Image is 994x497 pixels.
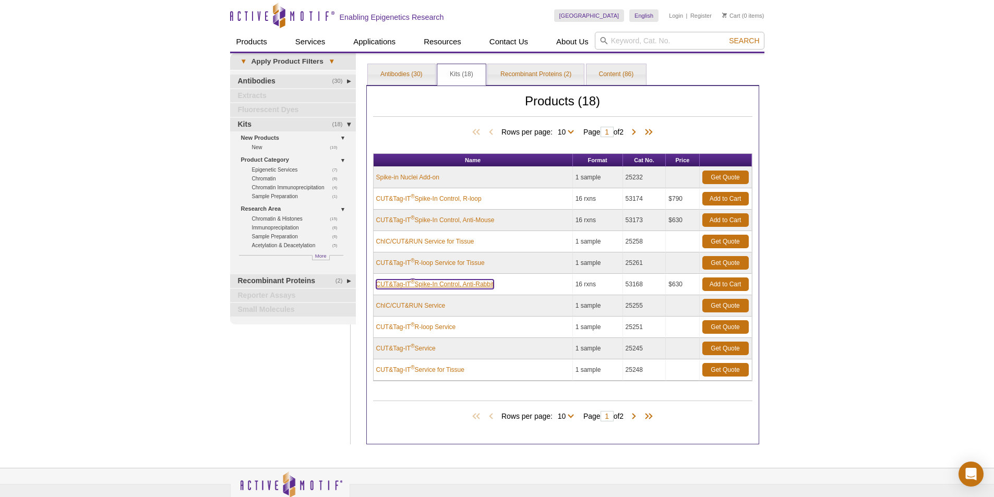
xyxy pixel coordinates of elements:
a: Products [230,32,273,52]
td: $630 [666,210,699,231]
a: Resources [417,32,468,52]
a: Content (86) [586,64,646,85]
span: Next Page [629,411,639,422]
a: Antibodies (30) [368,64,435,85]
a: (30)Antibodies [230,75,356,88]
th: Name [374,154,573,167]
a: (18)Kits [230,118,356,131]
a: (10)New [252,143,343,152]
li: | [686,9,688,22]
a: (2)Recombinant Proteins [230,274,356,288]
input: Keyword, Cat. No. [595,32,764,50]
a: Register [690,12,712,19]
span: Rows per page: [501,126,578,137]
td: 25258 [623,231,666,252]
td: 25248 [623,359,666,381]
a: CUT&Tag-IT®Spike-In Control, R-loop [376,194,482,203]
a: Get Quote [702,171,749,184]
a: Spike-in Nuclei Add-on [376,173,439,182]
a: Add to Cart [702,277,749,291]
div: Open Intercom Messenger [959,462,984,487]
td: 16 rxns [573,274,623,295]
a: CUT&Tag-IT®Service [376,344,436,353]
sup: ® [411,343,414,349]
span: (15) [330,214,343,223]
span: First Page [470,127,486,138]
td: 1 sample [573,338,623,359]
h2: Products (18) [373,96,752,117]
a: (7)Epigenetic Services [252,165,343,174]
a: Services [289,32,332,52]
a: ▾Apply Product Filters▾ [230,53,356,70]
a: Extracts [230,89,356,103]
a: Recombinant Proteins (2) [488,64,584,85]
a: Get Quote [702,299,749,312]
a: ChIC/CUT&RUN Service [376,301,446,310]
span: Rows per page: [501,410,578,421]
td: 25232 [623,167,666,188]
a: (15)Chromatin & Histones [252,214,343,223]
span: (7) [332,165,343,174]
a: English [629,9,658,22]
td: 53168 [623,274,666,295]
td: 16 rxns [573,210,623,231]
span: Previous Page [486,127,496,138]
span: First Page [470,411,486,422]
span: (4) [332,183,343,192]
td: 53173 [623,210,666,231]
span: Page of [578,411,629,421]
a: Fluorescent Dyes [230,103,356,117]
td: 25245 [623,338,666,359]
span: Next Page [629,127,639,138]
span: 2 [619,412,624,420]
a: CUT&Tag-IT®Spike-In Control, Anti-Mouse [376,215,495,225]
a: Get Quote [702,320,749,334]
sup: ® [411,258,414,263]
a: Add to Cart [702,213,749,227]
a: Contact Us [483,32,534,52]
span: More [315,251,327,260]
button: Search [726,36,762,45]
td: 53174 [623,188,666,210]
sup: ® [411,279,414,285]
a: (5)Acetylation & Deacetylation [252,241,343,250]
a: (6)Immunoprecipitation [252,223,343,232]
a: About Us [550,32,595,52]
a: (1)Sample Preparation [252,192,343,201]
td: 1 sample [573,231,623,252]
span: Last Page [639,127,655,138]
a: CUT&Tag-IT®Spike-In Control, Anti-Rabbit [376,280,494,289]
a: Research Area [241,203,350,214]
span: (5) [332,241,343,250]
span: ▾ [235,57,252,66]
th: Price [666,154,699,167]
sup: ® [411,365,414,370]
span: 2 [619,128,624,136]
a: New Products [241,132,350,143]
a: Add to Cart [702,192,749,205]
a: Get Quote [702,235,749,248]
td: $630 [666,274,699,295]
a: CUT&Tag-IT®R-loop Service for Tissue [376,258,485,268]
a: Applications [347,32,402,52]
span: ▾ [324,57,340,66]
span: (6) [332,223,343,232]
span: Search [729,37,759,45]
a: Login [669,12,683,19]
td: 25251 [623,317,666,338]
sup: ® [411,193,414,199]
a: Get Quote [702,342,749,355]
a: Get Quote [702,256,749,270]
td: 1 sample [573,252,623,274]
td: 25261 [623,252,666,274]
td: $790 [666,188,699,210]
span: (6) [332,174,343,183]
a: Kits (18) [437,64,486,85]
a: CUT&Tag-IT®R-loop Service [376,322,456,332]
a: Cart [722,12,740,19]
a: (4)Chromatin Immunoprecipitation [252,183,343,192]
li: (0 items) [722,9,764,22]
span: (2) [336,274,349,288]
span: (1) [332,192,343,201]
